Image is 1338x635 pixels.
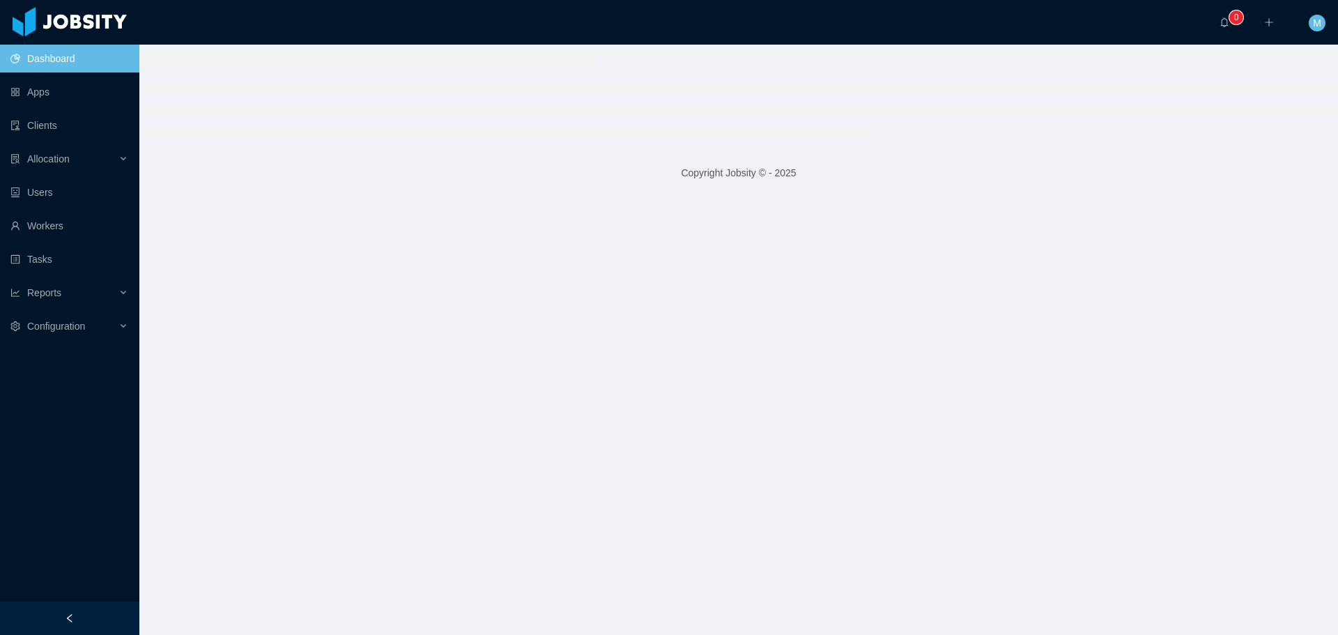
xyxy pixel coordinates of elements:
[10,112,128,139] a: icon: auditClients
[10,178,128,206] a: icon: robotUsers
[27,153,70,165] span: Allocation
[1220,17,1229,27] i: icon: bell
[139,149,1338,197] footer: Copyright Jobsity © - 2025
[10,45,128,72] a: icon: pie-chartDashboard
[27,321,85,332] span: Configuration
[10,245,128,273] a: icon: profileTasks
[10,321,20,331] i: icon: setting
[10,154,20,164] i: icon: solution
[1313,15,1321,31] span: M
[10,78,128,106] a: icon: appstoreApps
[27,287,61,298] span: Reports
[10,288,20,298] i: icon: line-chart
[1229,10,1243,24] sup: 0
[1264,17,1274,27] i: icon: plus
[10,212,128,240] a: icon: userWorkers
